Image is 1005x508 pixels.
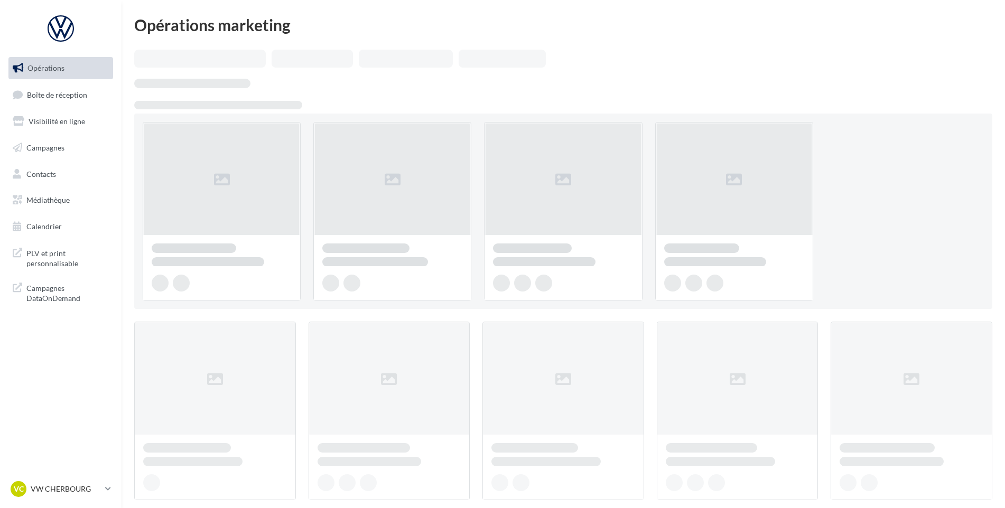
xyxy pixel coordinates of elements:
span: Contacts [26,169,56,178]
span: VC [14,484,24,494]
p: VW CHERBOURG [31,484,101,494]
a: Visibilité en ligne [6,110,115,133]
span: Calendrier [26,222,62,231]
div: Opérations marketing [134,17,992,33]
a: Calendrier [6,215,115,238]
a: Boîte de réception [6,83,115,106]
span: Médiathèque [26,195,70,204]
span: Opérations [27,63,64,72]
a: PLV et print personnalisable [6,242,115,273]
a: Campagnes DataOnDemand [6,277,115,308]
span: Campagnes [26,143,64,152]
a: Opérations [6,57,115,79]
span: Boîte de réception [27,90,87,99]
span: PLV et print personnalisable [26,246,109,269]
a: Médiathèque [6,189,115,211]
a: Campagnes [6,137,115,159]
a: VC VW CHERBOURG [8,479,113,499]
a: Contacts [6,163,115,185]
span: Visibilité en ligne [29,117,85,126]
span: Campagnes DataOnDemand [26,281,109,304]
